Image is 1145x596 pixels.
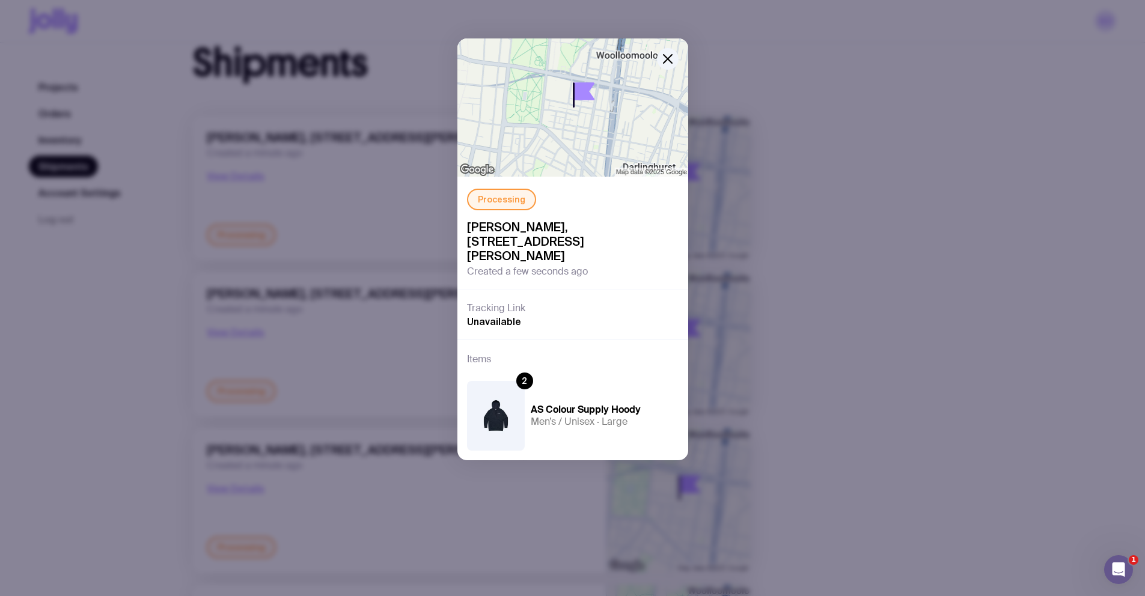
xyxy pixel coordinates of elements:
h3: Tracking Link [467,302,525,314]
span: Created a few seconds ago [467,266,588,278]
iframe: Intercom live chat [1104,555,1133,584]
span: [PERSON_NAME], [STREET_ADDRESS][PERSON_NAME] [467,220,679,263]
h5: Men’s / Unisex · Large [531,416,641,428]
span: Unavailable [467,315,521,327]
h4: AS Colour Supply Hoody [531,404,641,416]
h3: Items [467,352,491,366]
div: Processing [467,189,536,210]
div: 2 [516,372,533,389]
span: 1 [1129,555,1138,565]
img: staticmap [457,38,688,177]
